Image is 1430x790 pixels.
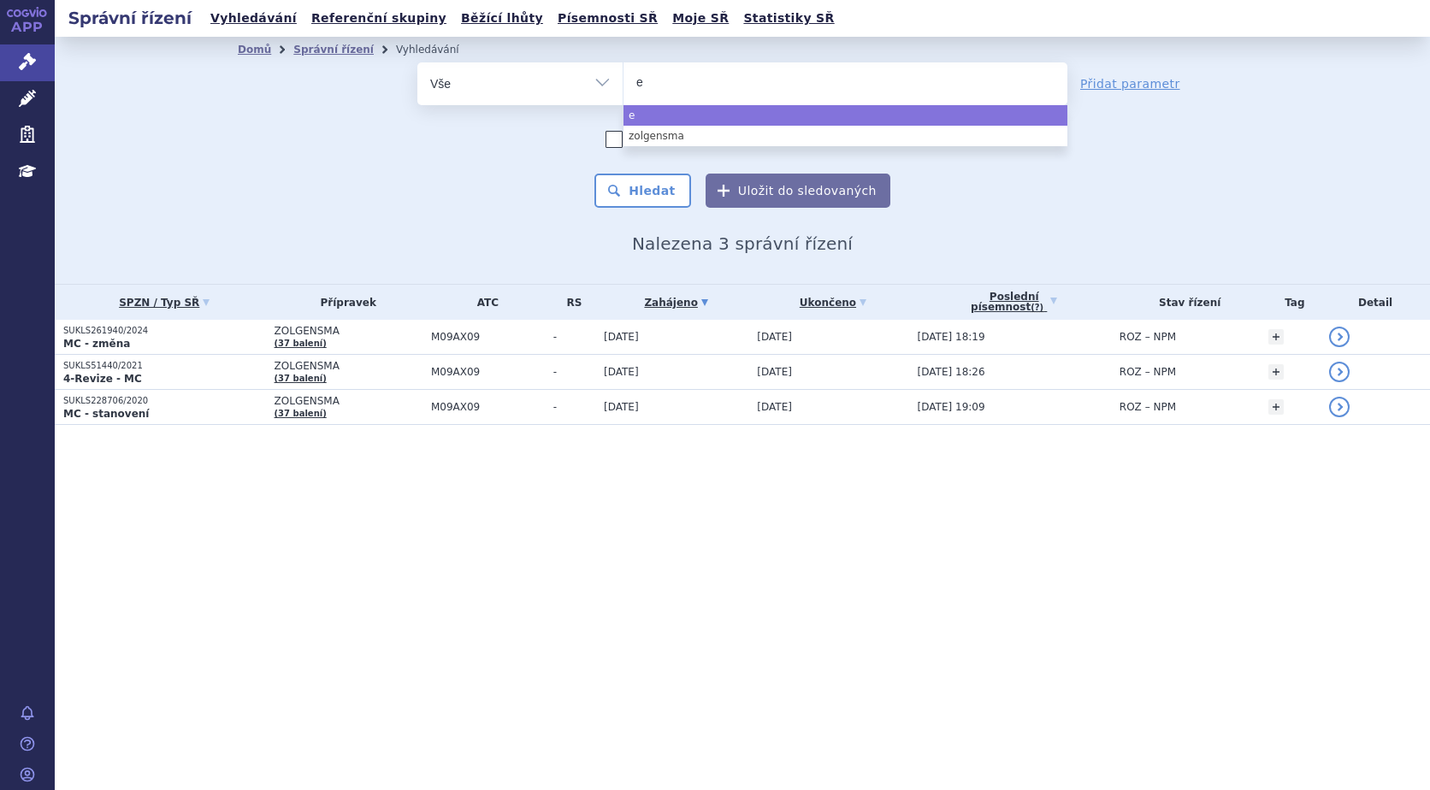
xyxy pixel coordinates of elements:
[1080,75,1180,92] a: Přidat parametr
[396,37,482,62] li: Vyhledávání
[55,6,205,30] h2: Správní řízení
[667,7,734,30] a: Moje SŘ
[238,44,271,56] a: Domů
[1268,364,1284,380] a: +
[606,131,879,148] label: Zahrnout [DEMOGRAPHIC_DATA] přípravky
[545,285,595,320] th: RS
[604,331,639,343] span: [DATE]
[918,285,1111,320] a: Poslednípísemnost(?)
[63,325,266,337] p: SUKLS261940/2024
[757,401,792,413] span: [DATE]
[422,285,545,320] th: ATC
[63,373,142,385] strong: 4-Revize - MC
[1120,366,1176,378] span: ROZ – NPM
[1120,401,1176,413] span: ROZ – NPM
[1111,285,1261,320] th: Stav řízení
[918,401,985,413] span: [DATE] 19:09
[553,366,595,378] span: -
[594,174,691,208] button: Hledat
[757,291,908,315] a: Ukončeno
[293,44,374,56] a: Správní řízení
[1268,329,1284,345] a: +
[63,395,266,407] p: SUKLS228706/2020
[553,401,595,413] span: -
[1120,331,1176,343] span: ROZ – NPM
[456,7,548,30] a: Běžící lhůty
[604,366,639,378] span: [DATE]
[918,366,985,378] span: [DATE] 18:26
[1329,327,1350,347] a: detail
[275,339,327,348] a: (37 balení)
[275,374,327,383] a: (37 balení)
[1329,362,1350,382] a: detail
[604,291,748,315] a: Zahájeno
[266,285,422,320] th: Přípravek
[275,395,422,407] span: ZOLGENSMA
[63,291,266,315] a: SPZN / Typ SŘ
[918,331,985,343] span: [DATE] 18:19
[275,409,327,418] a: (37 balení)
[553,331,595,343] span: -
[1260,285,1321,320] th: Tag
[275,325,422,337] span: ZOLGENSMA
[431,331,545,343] span: M09AX09
[1321,285,1430,320] th: Detail
[431,366,545,378] span: M09AX09
[205,7,302,30] a: Vyhledávání
[63,360,266,372] p: SUKLS51440/2021
[431,401,545,413] span: M09AX09
[1268,399,1284,415] a: +
[706,174,890,208] button: Uložit do sledovaných
[757,366,792,378] span: [DATE]
[275,360,422,372] span: ZOLGENSMA
[632,233,853,254] span: Nalezena 3 správní řízení
[63,338,130,350] strong: MC - změna
[63,408,149,420] strong: MC - stanovení
[1329,397,1350,417] a: detail
[604,401,639,413] span: [DATE]
[1031,303,1043,313] abbr: (?)
[623,126,1067,146] li: zolgensma
[552,7,663,30] a: Písemnosti SŘ
[623,105,1067,126] li: e
[757,331,792,343] span: [DATE]
[306,7,452,30] a: Referenční skupiny
[738,7,839,30] a: Statistiky SŘ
